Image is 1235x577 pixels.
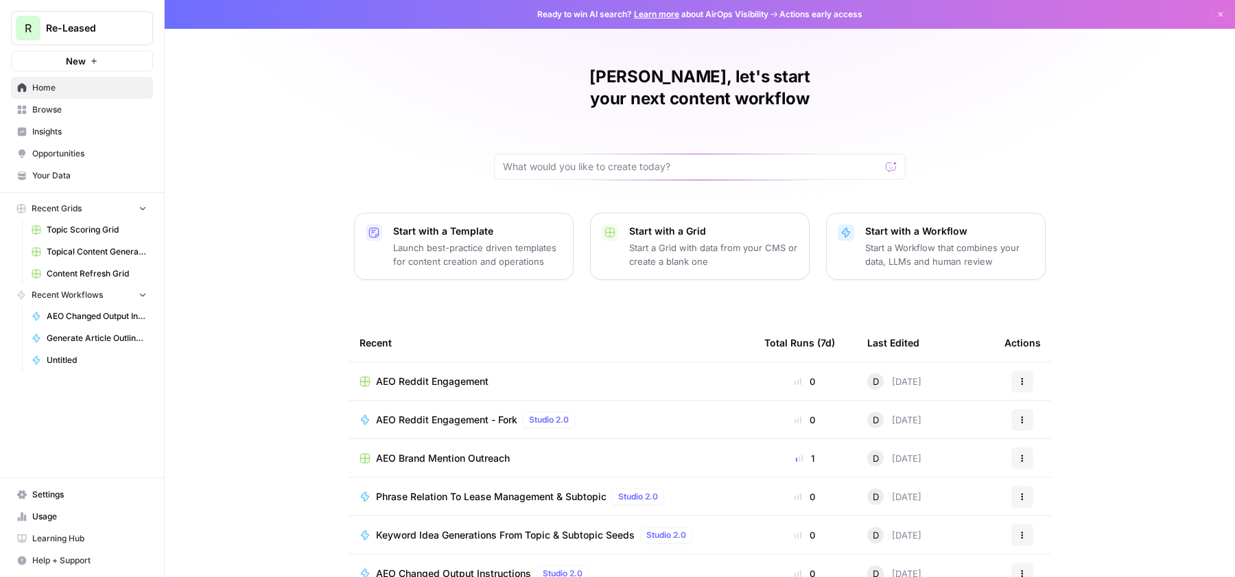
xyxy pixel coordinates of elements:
a: Content Refresh Grid [25,263,153,285]
span: Help + Support [32,554,147,567]
span: AEO Brand Mention Outreach [376,451,510,465]
div: [DATE] [867,450,921,467]
div: [DATE] [867,527,921,543]
a: Insights [11,121,153,143]
a: AEO Changed Output Instructions [25,305,153,327]
p: Start with a Grid [629,224,798,238]
span: AEO Reddit Engagement - Fork [376,413,517,427]
span: Actions early access [779,8,862,21]
div: 0 [764,528,845,542]
span: D [873,375,879,388]
p: Launch best-practice driven templates for content creation and operations [393,241,562,268]
a: Generate Article Outline + Deep Research [25,327,153,349]
a: Settings [11,484,153,506]
span: Topic Scoring Grid [47,224,147,236]
p: Start a Grid with data from your CMS or create a blank one [629,241,798,268]
a: AEO Reddit Engagement - ForkStudio 2.0 [360,412,742,428]
button: Help + Support [11,550,153,572]
a: Browse [11,99,153,121]
a: Topic Scoring Grid [25,219,153,241]
p: Start a Workflow that combines your data, LLMs and human review [865,241,1034,268]
input: What would you like to create today? [503,160,880,174]
span: Studio 2.0 [529,414,569,426]
a: Keyword Idea Generations From Topic & Subtopic SeedsStudio 2.0 [360,527,742,543]
span: Settings [32,488,147,501]
div: 0 [764,375,845,388]
span: D [873,490,879,504]
div: 0 [764,413,845,427]
p: Start with a Template [393,224,562,238]
a: AEO Reddit Engagement [360,375,742,388]
div: [DATE] [867,373,921,390]
a: Untitled [25,349,153,371]
span: Re-Leased [46,21,129,35]
a: Topical Content Generation Grid [25,241,153,263]
span: Home [32,82,147,94]
span: Studio 2.0 [646,529,686,541]
div: Last Edited [867,324,919,362]
button: Start with a TemplateLaunch best-practice driven templates for content creation and operations [354,213,574,280]
div: [DATE] [867,412,921,428]
span: Opportunities [32,148,147,160]
p: Start with a Workflow [865,224,1034,238]
a: Your Data [11,165,153,187]
div: Total Runs (7d) [764,324,835,362]
span: Your Data [32,169,147,182]
div: Recent [360,324,742,362]
a: Home [11,77,153,99]
button: New [11,51,153,71]
span: Ready to win AI search? about AirOps Visibility [537,8,768,21]
span: D [873,413,879,427]
span: R [25,20,32,36]
span: Untitled [47,354,147,366]
span: Recent Grids [32,202,82,215]
span: Topical Content Generation Grid [47,246,147,258]
a: Opportunities [11,143,153,165]
button: Start with a WorkflowStart a Workflow that combines your data, LLMs and human review [826,213,1046,280]
span: Learning Hub [32,532,147,545]
span: Browse [32,104,147,116]
h1: [PERSON_NAME], let's start your next content workflow [494,66,906,110]
span: Generate Article Outline + Deep Research [47,332,147,344]
a: Usage [11,506,153,528]
span: Content Refresh Grid [47,268,147,280]
span: Studio 2.0 [618,491,658,503]
button: Recent Grids [11,198,153,219]
span: Usage [32,510,147,523]
div: Actions [1004,324,1041,362]
button: Start with a GridStart a Grid with data from your CMS or create a blank one [590,213,810,280]
a: AEO Brand Mention Outreach [360,451,742,465]
span: D [873,528,879,542]
span: AEO Reddit Engagement [376,375,489,388]
span: New [66,54,86,68]
button: Recent Workflows [11,285,153,305]
div: [DATE] [867,488,921,505]
span: AEO Changed Output Instructions [47,310,147,322]
a: Phrase Relation To Lease Management & SubtopicStudio 2.0 [360,488,742,505]
span: Phrase Relation To Lease Management & Subtopic [376,490,607,504]
span: Keyword Idea Generations From Topic & Subtopic Seeds [376,528,635,542]
a: Learn more [634,9,679,19]
span: D [873,451,879,465]
div: 1 [764,451,845,465]
span: Recent Workflows [32,289,103,301]
span: Insights [32,126,147,138]
a: Learning Hub [11,528,153,550]
div: 0 [764,490,845,504]
button: Workspace: Re-Leased [11,11,153,45]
